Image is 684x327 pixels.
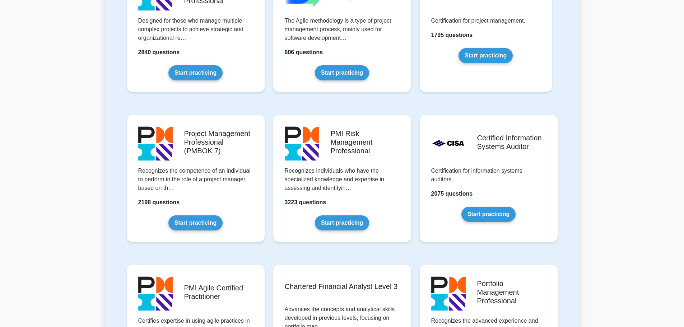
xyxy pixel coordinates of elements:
a: Start practicing [315,65,369,80]
a: Start practicing [459,48,513,63]
a: Start practicing [168,65,223,80]
a: Start practicing [461,207,516,222]
a: Start practicing [168,215,223,230]
a: Start practicing [315,215,369,230]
